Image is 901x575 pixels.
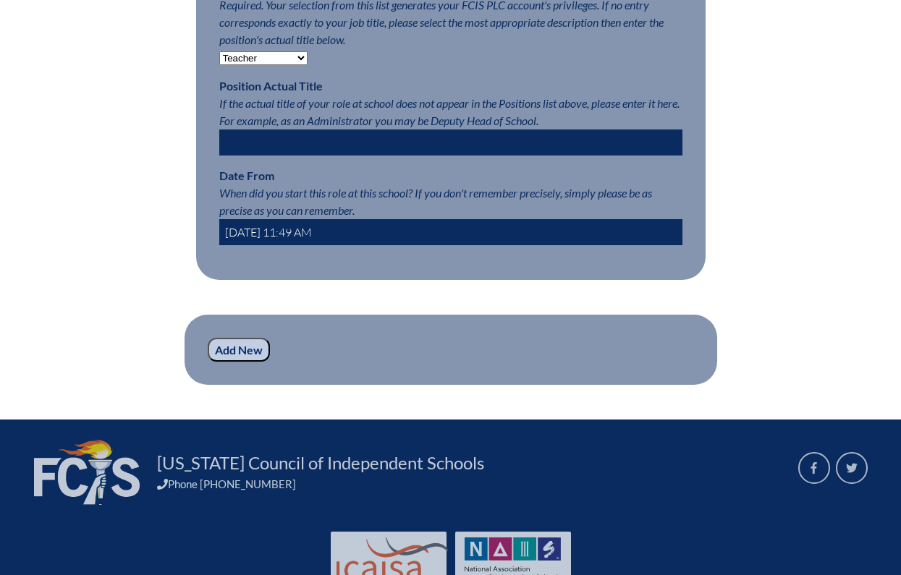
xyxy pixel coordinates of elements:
input: Add New [208,338,270,362]
label: Position Actual Title [219,79,323,93]
a: [US_STATE] Council of Independent Schools [151,451,490,474]
span: When did you start this role at this school? If you don't remember precisely, simply please be as... [219,186,652,217]
span: If the actual title of your role at school does not appear in the Positions list above, please en... [219,96,680,127]
div: Phone [PHONE_NUMBER] [157,477,781,490]
label: Date From [219,169,274,182]
img: FCIS_logo_white [34,440,140,505]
